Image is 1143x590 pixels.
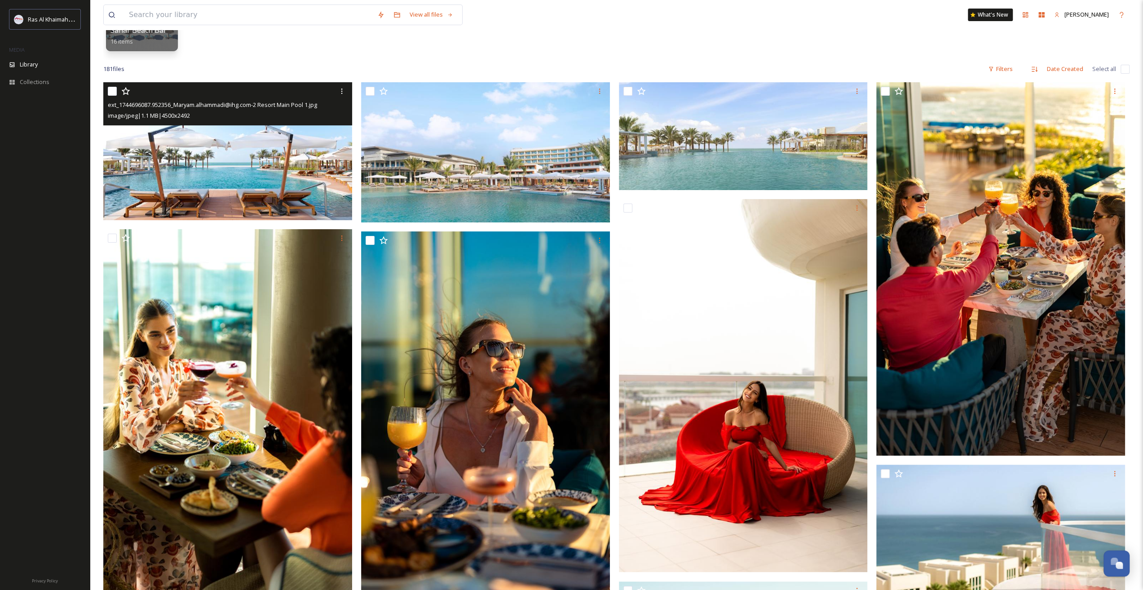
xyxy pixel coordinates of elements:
[28,15,155,23] span: Ras Al Khaimah Tourism Development Authority
[32,578,58,584] span: Privacy Policy
[876,82,1125,455] img: Destination photography 2023 (8).jpg
[20,60,38,69] span: Library
[110,25,167,35] span: Sahar Beach Bar
[108,111,190,120] span: image/jpeg | 1.1 MB | 4500 x 2492
[361,82,610,222] img: ext_1744696087.901504_Maryam.alhammadi@ihg.com-01 Resort Exterior and Main Pool.jpg
[1103,550,1130,577] button: Open Chat
[968,9,1013,21] a: What's New
[110,37,133,45] span: 16 items
[1092,65,1116,73] span: Select all
[108,101,317,109] span: ext_1744696087.952356_Maryam.alhammadi@ihg.com-2 Resort Main Pool 1.jpg
[619,82,868,190] img: ext_1744696087.902182_Maryam.alhammadi@ihg.com-04 Resort Main Pool.jpg
[103,82,352,220] img: ext_1744696087.952356_Maryam.alhammadi@ihg.com-2 Resort Main Pool 1.jpg
[1050,6,1113,23] a: [PERSON_NAME]
[619,199,868,572] img: Destination photography 2023 (5).jpg
[1042,60,1088,78] div: Date Created
[20,78,49,86] span: Collections
[103,65,124,73] span: 181 file s
[9,46,25,53] span: MEDIA
[124,5,373,25] input: Search your library
[14,15,23,24] img: Logo_RAKTDA_RGB-01.png
[405,6,458,23] a: View all files
[32,575,58,586] a: Privacy Policy
[984,60,1017,78] div: Filters
[1064,10,1109,18] span: [PERSON_NAME]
